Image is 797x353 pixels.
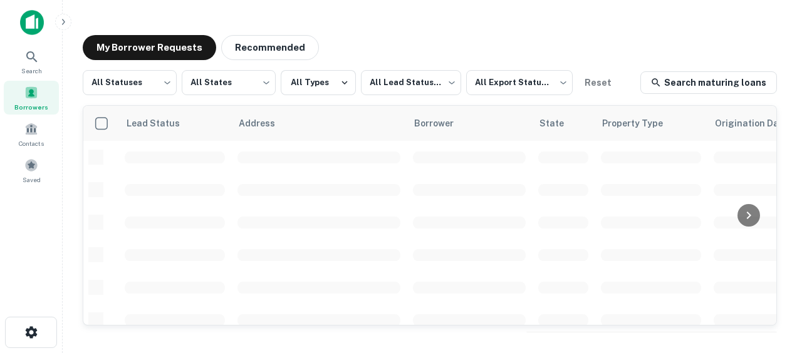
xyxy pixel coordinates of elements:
a: Search [4,44,59,78]
button: All Types [281,70,356,95]
span: Contacts [19,138,44,148]
a: Borrowers [4,81,59,115]
span: Borrower [414,116,470,131]
div: All Statuses [83,66,177,99]
iframe: Chat Widget [734,253,797,313]
span: Lead Status [126,116,196,131]
span: Property Type [602,116,679,131]
span: Search [21,66,42,76]
a: Search maturing loans [640,71,777,94]
th: Property Type [595,106,707,141]
span: Address [239,116,291,131]
div: All Export Statuses [466,66,573,99]
a: Contacts [4,117,59,151]
span: State [539,116,580,131]
button: My Borrower Requests [83,35,216,60]
a: Saved [4,153,59,187]
th: Lead Status [118,106,231,141]
span: Borrowers [14,102,48,112]
button: Recommended [221,35,319,60]
span: Saved [23,175,41,185]
th: Address [231,106,407,141]
button: Reset [578,70,618,95]
th: Borrower [407,106,532,141]
div: All States [182,66,276,99]
th: State [532,106,595,141]
div: All Lead Statuses [361,66,461,99]
img: capitalize-icon.png [20,10,44,35]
